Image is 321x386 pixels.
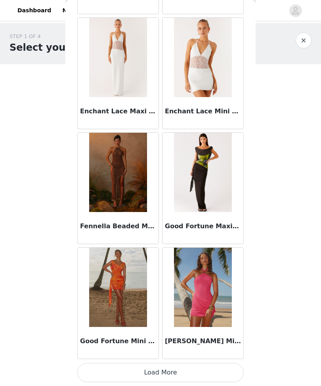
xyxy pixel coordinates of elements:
h3: [PERSON_NAME] Mini Dress - Pink [165,336,241,346]
h3: Enchant Lace Maxi Dress - Ivory [80,107,156,116]
h1: Select your styles! [10,40,110,55]
img: Fennella Beaded Maxi Dress - Chocolate [89,133,147,212]
h3: Good Fortune Mini Dress - Serene Orange [80,336,156,346]
a: Networks [57,2,97,19]
h3: Fennella Beaded Maxi Dress - Chocolate [80,222,156,231]
img: Enchant Lace Maxi Dress - Ivory [89,18,147,97]
a: Dashboard [13,2,56,19]
h3: Enchant Lace Mini Dress - Ivory [165,107,241,116]
div: avatar [292,4,299,17]
div: STEP 1 OF 4 [10,32,110,40]
h3: Good Fortune Maxi Dress - Lime Flower [165,222,241,231]
img: Henrietta Mini Dress - Pink [174,248,231,327]
button: Load More [77,363,244,382]
img: Good Fortune Mini Dress - Serene Orange [89,248,147,327]
img: Good Fortune Maxi Dress - Lime Flower [174,133,232,212]
img: Enchant Lace Mini Dress - Ivory [174,18,231,97]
